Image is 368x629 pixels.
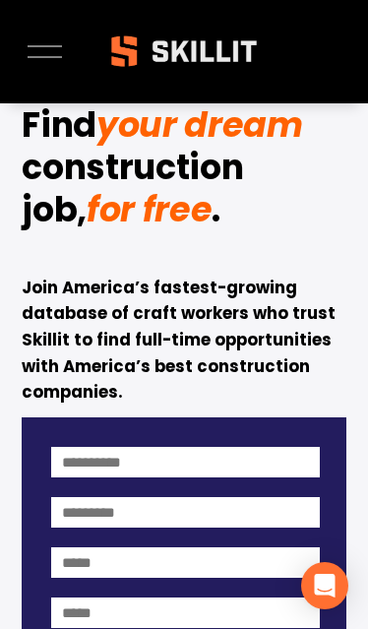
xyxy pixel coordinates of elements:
em: your dream [96,100,303,149]
img: Skillit [94,22,274,81]
strong: Join America’s fastest-growing database of craft workers who trust Skillit to find full-time oppo... [22,277,339,404]
strong: Find [22,100,96,149]
strong: . [212,185,220,233]
em: for free [87,185,212,233]
strong: construction job, [22,143,249,233]
div: Open Intercom Messenger [301,562,348,609]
